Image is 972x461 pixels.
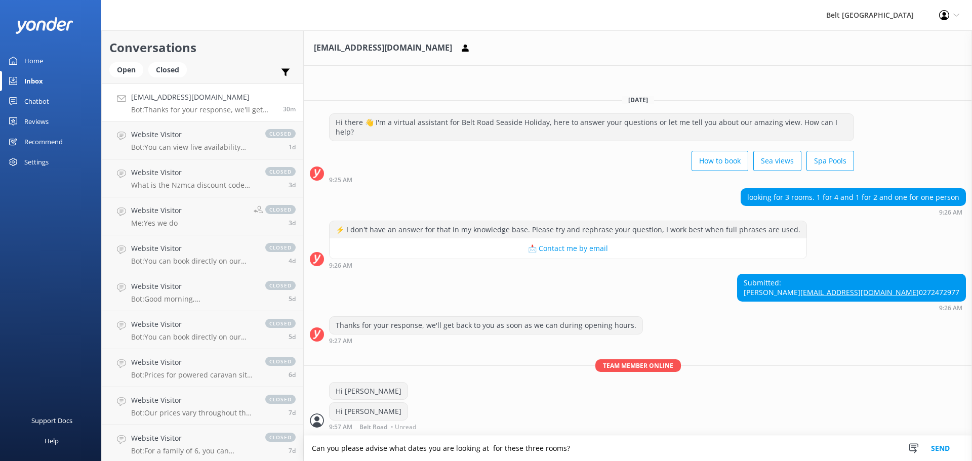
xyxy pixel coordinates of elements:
[131,143,255,152] p: Bot: You can view live availability and pricing for all accommodation options, including motels, ...
[131,433,255,444] h4: Website Visitor
[109,38,296,57] h2: Conversations
[265,433,296,442] span: closed
[131,295,255,304] p: Bot: Good morning, [PERSON_NAME]. You can check the availability and pricing for Oceanview Sites ...
[131,370,255,380] p: Bot: Prices for powered caravan sites vary throughout the year. It's best to check online for the...
[102,121,303,159] a: Website VisitorBot:You can view live availability and pricing for all accommodation options, incl...
[265,281,296,290] span: closed
[31,410,72,431] div: Support Docs
[738,274,965,301] div: Submitted: [PERSON_NAME] 0272472977
[329,338,352,344] strong: 9:27 AM
[131,129,255,140] h4: Website Visitor
[148,64,192,75] a: Closed
[131,219,182,228] p: Me: Yes we do
[109,62,143,77] div: Open
[265,357,296,366] span: closed
[289,257,296,265] span: Sep 26 2025 07:07pm (UTC +13:00) Pacific/Auckland
[24,132,63,152] div: Recommend
[289,295,296,303] span: Sep 26 2025 08:29am (UTC +13:00) Pacific/Auckland
[109,64,148,75] a: Open
[131,105,275,114] p: Bot: Thanks for your response, we'll get back to you as soon as we can during opening hours.
[921,436,959,461] button: Send
[391,424,416,430] span: • Unread
[131,92,275,103] h4: [EMAIL_ADDRESS][DOMAIN_NAME]
[289,446,296,455] span: Sep 23 2025 10:59am (UTC +13:00) Pacific/Auckland
[148,62,187,77] div: Closed
[330,317,642,334] div: Thanks for your response, we'll get back to you as soon as we can during opening hours.
[329,423,419,430] div: Oct 01 2025 09:57am (UTC +13:00) Pacific/Auckland
[939,305,962,311] strong: 9:26 AM
[131,281,255,292] h4: Website Visitor
[131,181,255,190] p: What is the Nzmca discount code for online bookings?
[102,235,303,273] a: Website VisitorBot:You can book directly on our website, which has live availability for all acco...
[289,370,296,379] span: Sep 24 2025 10:34am (UTC +13:00) Pacific/Auckland
[131,332,255,342] p: Bot: You can book directly on our website, which has live availability for all accommodation opti...
[330,221,806,238] div: ⚡ I don't have an answer for that in my knowledge base. Please try and rephrase your question, I ...
[622,96,654,104] span: [DATE]
[24,91,49,111] div: Chatbot
[102,159,303,197] a: Website VisitorWhat is the Nzmca discount code for online bookings?closed3d
[131,408,255,417] p: Bot: Our prices vary throughout the year, so it’s best to check online for the date you want to b...
[24,51,43,71] div: Home
[737,304,966,311] div: Oct 01 2025 09:26am (UTC +13:00) Pacific/Auckland
[692,151,748,171] button: How to book
[595,359,681,372] span: Team member online
[800,287,919,297] a: [EMAIL_ADDRESS][DOMAIN_NAME]
[304,436,972,461] textarea: Can you please advise what dates you are looking at for these three rooms?
[102,349,303,387] a: Website VisitorBot:Prices for powered caravan sites vary throughout the year. It's best to check ...
[289,181,296,189] span: Sep 27 2025 02:44pm (UTC +13:00) Pacific/Auckland
[330,403,408,420] div: Hi [PERSON_NAME]
[314,41,452,55] h3: [EMAIL_ADDRESS][DOMAIN_NAME]
[131,446,255,455] p: Bot: For a family of 6, you can consider booking a 1 Bedroom Self Contained Unit, which can sleep...
[329,424,352,430] strong: 9:57 AM
[939,209,962,216] strong: 9:26 AM
[24,71,43,91] div: Inbox
[265,395,296,404] span: closed
[102,83,303,121] a: [EMAIL_ADDRESS][DOMAIN_NAME]Bot:Thanks for your response, we'll get back to you as soon as we can...
[753,151,801,171] button: Sea views
[741,208,966,216] div: Oct 01 2025 09:26am (UTC +13:00) Pacific/Auckland
[329,263,352,269] strong: 9:26 AM
[102,273,303,311] a: Website VisitorBot:Good morning, [PERSON_NAME]. You can check the availability and pricing for Oc...
[45,431,59,451] div: Help
[265,319,296,328] span: closed
[265,243,296,252] span: closed
[330,383,408,400] div: Hi [PERSON_NAME]
[265,167,296,176] span: closed
[330,238,806,259] button: 📩 Contact me by email
[131,319,255,330] h4: Website Visitor
[15,17,73,34] img: yonder-white-logo.png
[131,205,182,216] h4: Website Visitor
[741,189,965,206] div: looking for 3 rooms. 1 for 4 and 1 for 2 and one for one person
[131,243,255,254] h4: Website Visitor
[289,219,296,227] span: Sep 27 2025 09:56am (UTC +13:00) Pacific/Auckland
[102,387,303,425] a: Website VisitorBot:Our prices vary throughout the year, so it’s best to check online for the date...
[265,205,296,214] span: closed
[806,151,854,171] button: Spa Pools
[24,152,49,172] div: Settings
[289,332,296,341] span: Sep 25 2025 06:46pm (UTC +13:00) Pacific/Auckland
[289,143,296,151] span: Sep 29 2025 11:06pm (UTC +13:00) Pacific/Auckland
[131,257,255,266] p: Bot: You can book directly on our website, which has live availability for all accommodation opti...
[330,114,854,141] div: Hi there 👋 I'm a virtual assistant for Belt Road Seaside Holiday, here to answer your questions o...
[265,129,296,138] span: closed
[329,337,643,344] div: Oct 01 2025 09:27am (UTC +13:00) Pacific/Auckland
[102,311,303,349] a: Website VisitorBot:You can book directly on our website, which has live availability for all acco...
[329,176,854,183] div: Oct 01 2025 09:25am (UTC +13:00) Pacific/Auckland
[24,111,49,132] div: Reviews
[359,424,387,430] span: Belt Road
[102,197,303,235] a: Website VisitorMe:Yes we doclosed3d
[131,357,255,368] h4: Website Visitor
[131,395,255,406] h4: Website Visitor
[329,262,807,269] div: Oct 01 2025 09:26am (UTC +13:00) Pacific/Auckland
[289,408,296,417] span: Sep 23 2025 10:18pm (UTC +13:00) Pacific/Auckland
[131,167,255,178] h4: Website Visitor
[283,105,296,113] span: Oct 01 2025 09:26am (UTC +13:00) Pacific/Auckland
[329,177,352,183] strong: 9:25 AM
